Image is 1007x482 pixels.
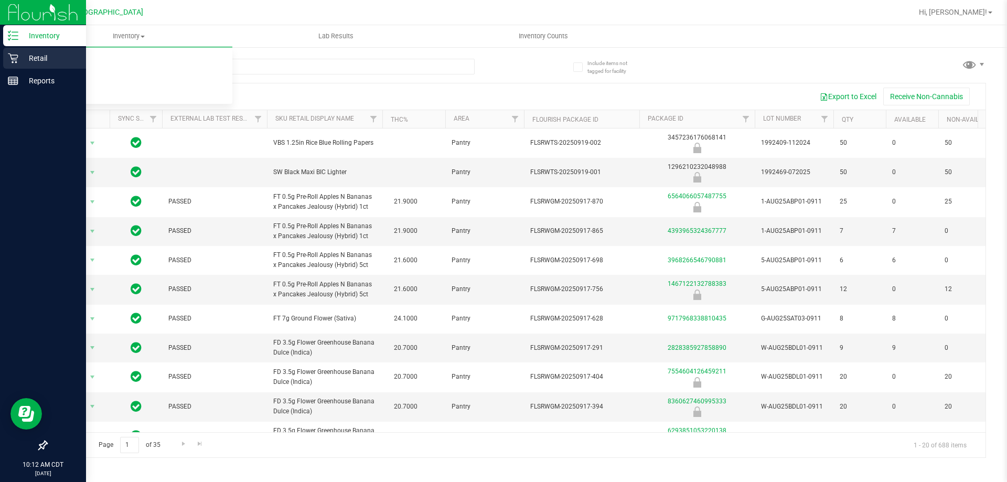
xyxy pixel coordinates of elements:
span: FLSRWTS-20250919-002 [530,138,633,148]
span: 50 [840,167,880,177]
span: select [86,195,99,209]
span: PASSED [168,197,261,207]
div: Newly Received [638,406,756,417]
span: PASSED [168,402,261,412]
span: In Sync [131,165,142,179]
span: Lab Results [304,31,368,41]
a: Inventory Counts [440,25,647,47]
a: 7554604126459211 [668,368,726,375]
a: 3968266546790881 [668,256,726,264]
span: PASSED [168,284,261,294]
a: Lab Results [232,25,440,47]
span: 8 [892,314,932,324]
p: Retail [18,52,81,65]
span: FLSRWGM-20250917-628 [530,314,633,324]
span: 0 [945,314,984,324]
span: select [86,370,99,384]
a: Qty [842,116,853,123]
span: FT 0.5g Pre-Roll Apples N Bananas x Pancakes Jealousy (Hybrid) 5ct [273,250,376,270]
span: 0 [945,226,984,236]
span: Pantry [452,402,518,412]
span: 5-AUG25ABP01-0911 [761,255,827,265]
span: 0 [892,372,932,382]
p: Inventory [18,29,81,42]
span: FD 3.5g Flower Greenhouse Banana Dulce (Indica) [273,338,376,358]
a: THC% [391,116,408,123]
span: W-AUG25BDL01-0911 [761,372,827,382]
div: 1296210232048988 [638,162,756,183]
span: 21.9000 [389,223,423,239]
span: select [86,429,99,443]
a: Filter [145,110,162,128]
span: FD 3.5g Flower Greenhouse Banana Dulce (Indica) [273,397,376,416]
span: Pantry [452,226,518,236]
span: FLSRWGM-20250917-756 [530,284,633,294]
span: In Sync [131,429,142,443]
a: 1467122132788383 [668,280,726,287]
span: 12 [945,284,984,294]
a: Filter [365,110,382,128]
span: Page of 35 [90,437,169,453]
input: 1 [120,437,139,453]
span: 50 [945,138,984,148]
p: 10:12 AM CDT [5,460,81,469]
span: Pantry [452,167,518,177]
span: FLSRWGM-20250917-291 [530,343,633,353]
button: Receive Non-Cannabis [883,88,970,105]
span: 20 [840,402,880,412]
a: 9717968338810435 [668,315,726,322]
span: PASSED [168,343,261,353]
span: W-AUG25BDL01-0911 [761,431,827,441]
a: 6564066057487755 [668,192,726,200]
span: Inventory Counts [505,31,582,41]
span: 0 [945,255,984,265]
p: Reports [18,74,81,87]
span: FLSRWGM-20250917-870 [530,197,633,207]
a: Filter [507,110,524,128]
a: Filter [737,110,755,128]
span: 12 [840,284,880,294]
span: 6 [892,255,932,265]
span: select [86,136,99,151]
span: 1 - 20 of 688 items [905,437,975,453]
span: Inventory [25,31,232,41]
span: In Sync [131,135,142,150]
div: Newly Received [638,377,756,388]
a: Package ID [648,115,683,122]
span: 7 [892,226,932,236]
span: G-AUG25SAT03-0911 [761,314,827,324]
span: PASSED [168,372,261,382]
span: FLSRWTS-20250919-001 [530,167,633,177]
span: PASSED [168,255,261,265]
span: 20.7000 [389,399,423,414]
span: FLSRWGM-20250917-404 [530,372,633,382]
span: FLSRWGM-20250917-698 [530,255,633,265]
span: 21.6000 [389,253,423,268]
a: Flourish Package ID [532,116,598,123]
span: 20 [840,431,880,441]
span: FT 7g Ground Flower (Sativa) [273,314,376,324]
span: 1992409-112024 [761,138,827,148]
p: [DATE] [5,469,81,477]
a: Go to the last page [192,437,208,451]
span: FT 0.5g Pre-Roll Apples N Bananas x Pancakes Jealousy (Hybrid) 1ct [273,221,376,241]
span: select [86,253,99,267]
span: 0 [892,197,932,207]
inline-svg: Reports [8,76,18,86]
span: In Sync [131,340,142,355]
span: select [86,165,99,180]
span: 20.7000 [389,429,423,444]
a: 4393965324367777 [668,227,726,234]
span: PASSED [168,314,261,324]
span: 1-AUG25ABP01-0911 [761,226,827,236]
span: 0 [892,431,932,441]
a: Go to the next page [176,437,191,451]
a: 6293851053220138 [668,427,726,434]
span: Pantry [452,284,518,294]
span: FT 0.5g Pre-Roll Apples N Bananas x Pancakes Jealousy (Hybrid) 1ct [273,192,376,212]
span: 20.7000 [389,340,423,356]
div: Newly Received [638,202,756,212]
inline-svg: Retail [8,53,18,63]
a: Lot Number [763,115,801,122]
span: In Sync [131,223,142,238]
